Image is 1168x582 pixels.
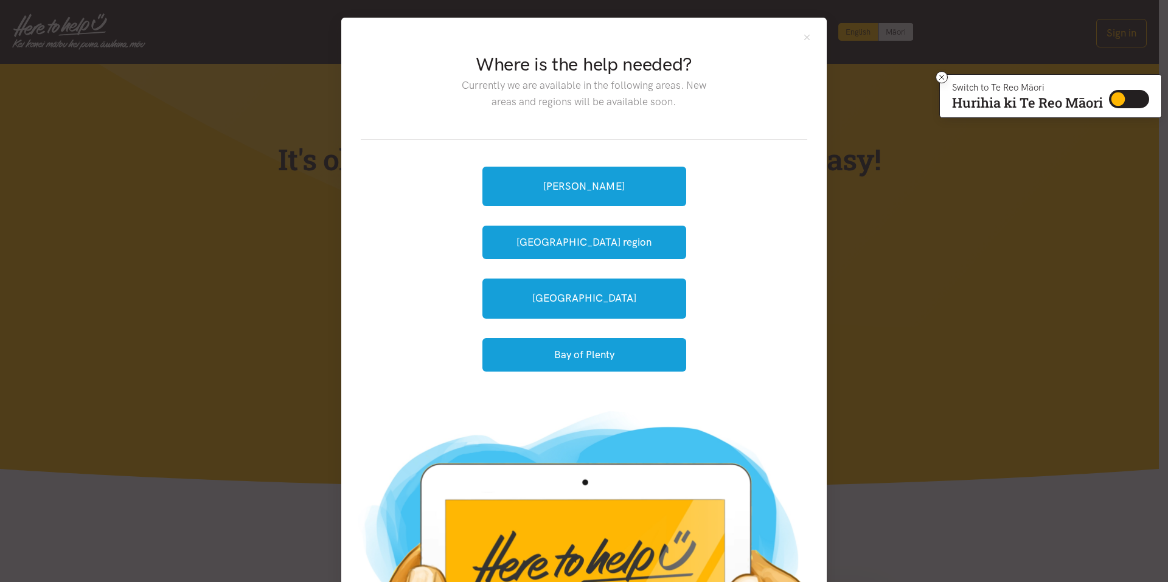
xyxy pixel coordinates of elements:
[482,279,686,318] a: [GEOGRAPHIC_DATA]
[452,77,715,110] p: Currently we are available in the following areas. New areas and regions will be available soon.
[482,338,686,372] button: Bay of Plenty
[952,84,1103,91] p: Switch to Te Reo Māori
[802,32,812,43] button: Close
[452,52,715,77] h2: Where is the help needed?
[482,226,686,259] button: [GEOGRAPHIC_DATA] region
[952,97,1103,108] p: Hurihia ki Te Reo Māori
[482,167,686,206] a: [PERSON_NAME]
